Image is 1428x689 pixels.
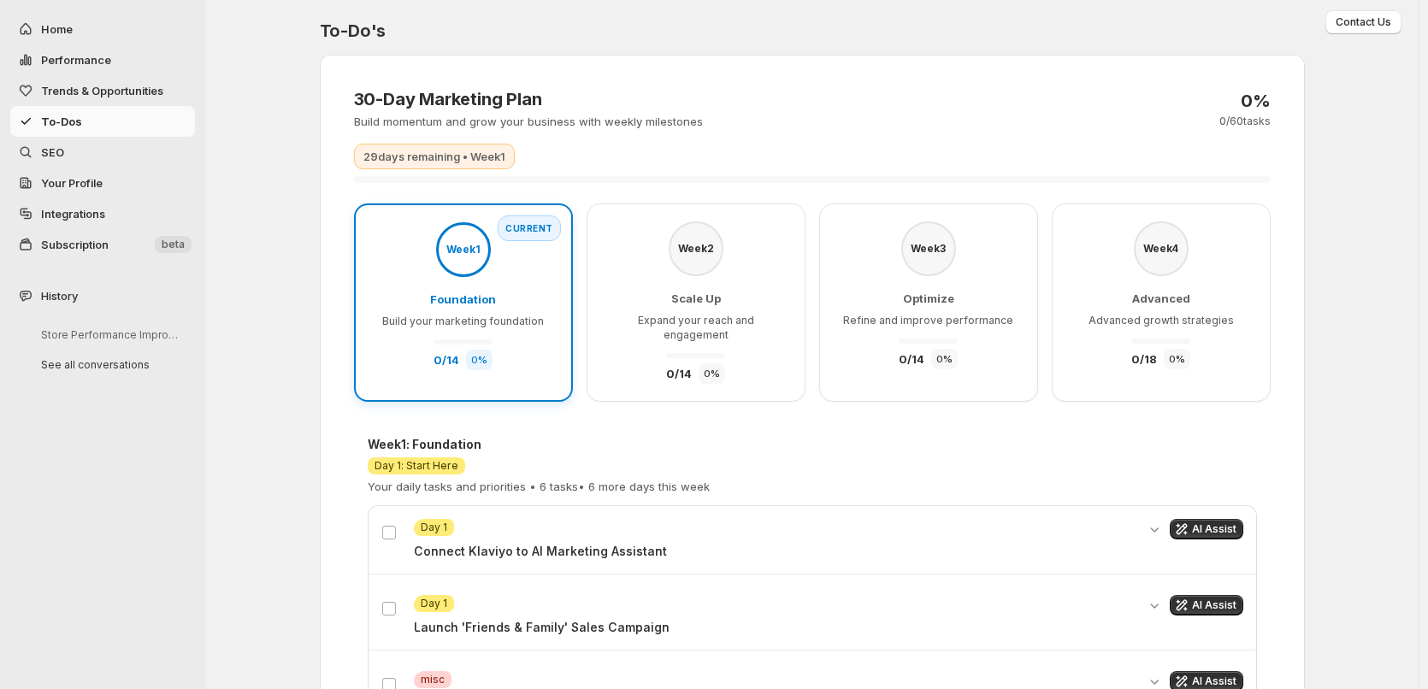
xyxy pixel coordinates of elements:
a: Your Profile [10,168,195,198]
div: Current [498,215,561,241]
span: AI Assist [1192,598,1236,612]
div: 0 % [466,350,493,370]
span: Optimize [903,291,954,305]
button: Store Performance Improvement Strategy [27,321,190,348]
span: Integrations [41,207,105,221]
span: beta [162,238,185,251]
button: Get AI assistance for this task [1170,595,1243,615]
span: Home [41,22,73,36]
span: Day 1 [421,521,447,534]
span: Subscription [41,238,109,251]
span: Week 4 [1143,243,1178,254]
button: Get AI assistance for this task [1170,519,1243,539]
p: Connect Klaviyo to AI Marketing Assistant [414,543,1136,560]
span: To-Dos [41,115,82,128]
span: Contact Us [1336,15,1391,29]
span: SEO [41,145,64,159]
span: 0 / 14 [899,352,924,366]
span: Expand your reach and engagement [638,314,754,341]
span: Refine and improve performance [843,314,1013,327]
p: 0 % [1241,91,1271,111]
span: Scale Up [671,291,721,305]
h2: To-Do's [320,21,1305,41]
span: History [41,287,78,304]
p: 29 days remaining • Week 1 [363,148,505,165]
button: See all conversations [27,351,190,378]
button: Expand details [1146,595,1163,615]
p: Your daily tasks and priorities • 6 tasks • 6 more days this week [368,478,710,495]
p: Launch 'Friends & Family' Sales Campaign [414,619,1136,636]
button: Subscription [10,229,195,260]
span: Day 1 [421,597,447,610]
span: 0 / 14 [666,367,692,380]
h3: 30-Day Marketing Plan [354,89,703,109]
span: Advanced growth strategies [1089,314,1234,327]
span: 0 / 18 [1131,352,1157,366]
span: misc [421,673,445,686]
div: 0 % [699,363,725,384]
button: Trends & Opportunities [10,75,195,106]
div: 0 % [931,349,958,369]
h4: Week 1 : Foundation [368,436,710,453]
span: Advanced [1132,291,1190,305]
button: Home [10,14,195,44]
p: 0 / 60 tasks [1219,115,1271,128]
span: Week 2 [678,243,714,254]
span: Day 1: Start Here [375,459,458,473]
span: Week 1 [446,244,481,255]
span: Your Profile [41,176,103,190]
span: Performance [41,53,111,67]
span: AI Assist [1192,522,1236,536]
div: 0 % [1164,349,1190,369]
button: Expand details [1146,519,1163,539]
a: SEO [10,137,195,168]
span: Week 3 [911,243,946,254]
span: AI Assist [1192,674,1236,688]
span: Trends & Opportunities [41,84,163,97]
p: Build momentum and grow your business with weekly milestones [354,113,703,130]
button: To-Dos [10,106,195,137]
button: Performance [10,44,195,75]
span: Foundation [430,292,496,306]
button: Contact Us [1325,10,1401,34]
span: Build your marketing foundation [382,315,544,327]
a: Integrations [10,198,195,229]
span: 0 / 14 [434,353,459,367]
